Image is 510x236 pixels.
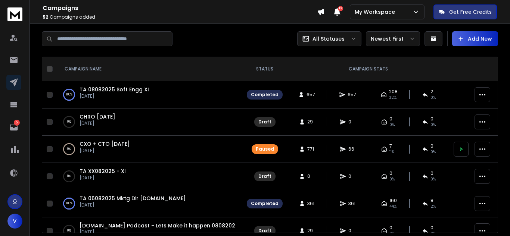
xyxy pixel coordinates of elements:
span: 29 [307,119,315,125]
span: 0 [389,116,392,122]
p: 0 % [67,227,71,235]
p: 0 % [67,118,71,126]
h1: Campaigns [43,4,317,13]
div: Draft [258,173,271,179]
p: [DATE] [80,229,235,235]
p: [DATE] [80,202,186,208]
p: [DATE] [80,93,149,99]
span: 0 [430,116,433,122]
span: 52 [43,14,49,20]
span: 32 % [389,95,397,101]
th: CAMPAIGN STATS [287,57,449,81]
div: Draft [258,119,271,125]
p: [DATE] [80,148,130,154]
span: 0% [430,176,436,182]
p: 5 [14,120,20,126]
span: 361 [348,201,356,207]
button: Add New [452,31,498,46]
span: 44 % [389,204,397,210]
span: 0% [389,122,395,128]
td: 100%TA 08082025 Soft Engg XI[DATE] [56,81,242,108]
span: 160 [389,198,397,204]
td: 100%TA 06082025 Mktg Dir [DOMAIN_NAME][DATE] [56,190,242,217]
span: 0 [430,225,433,231]
span: 2 % [430,204,436,210]
span: 8 [430,198,433,204]
span: 0 [430,170,433,176]
p: 0 % [67,173,71,180]
div: Completed [251,92,279,98]
td: 0%TA XX082025 - XI[DATE] [56,163,242,190]
button: Get Free Credits [433,4,497,19]
span: 657 [348,92,356,98]
p: 0 % [67,145,71,153]
p: All Statuses [312,35,345,43]
a: TA 08082025 Soft Engg XI [80,86,149,93]
p: [DATE] [80,175,126,181]
span: 7 [389,143,392,149]
span: 0 % [430,95,436,101]
span: 361 [307,201,315,207]
div: Paused [256,146,274,152]
span: 0 [307,173,315,179]
span: 771 [307,146,315,152]
p: Campaigns added [43,14,317,20]
th: STATUS [242,57,287,81]
a: CXO + CTO [DATE] [80,140,130,148]
span: 0 % [430,149,436,155]
span: 0 [389,225,392,231]
a: TA 06082025 Mktg Dir [DOMAIN_NAME] [80,195,186,202]
span: 0 [389,170,392,176]
button: Newest First [366,31,420,46]
span: 0% [430,122,436,128]
a: CHRO [DATE] [80,113,115,120]
p: Get Free Credits [449,8,492,16]
span: 0 [348,228,356,234]
a: [DOMAIN_NAME] Podcast - Lets Make it happen 08082025 [80,222,239,229]
a: TA XX082025 - XI [80,167,126,175]
span: 12 [338,6,343,11]
span: 0% [389,176,395,182]
div: Draft [258,228,271,234]
td: 0%CXO + CTO [DATE][DATE] [56,136,242,163]
button: V [7,214,22,229]
span: 29 [307,228,315,234]
div: Completed [251,201,279,207]
td: 0%CHRO [DATE][DATE] [56,108,242,136]
span: 0 [430,143,433,149]
span: 66 [348,146,356,152]
span: 2 [430,89,433,95]
span: 657 [307,92,315,98]
th: CAMPAIGN NAME [56,57,242,81]
p: My Workspace [355,8,398,16]
p: 100 % [66,200,72,207]
p: [DATE] [80,120,115,126]
span: 11 % [389,149,394,155]
span: 208 [389,89,398,95]
p: 100 % [66,91,72,98]
span: 0 [348,173,356,179]
a: 5 [6,120,21,135]
span: 0 [348,119,356,125]
img: logo [7,7,22,21]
